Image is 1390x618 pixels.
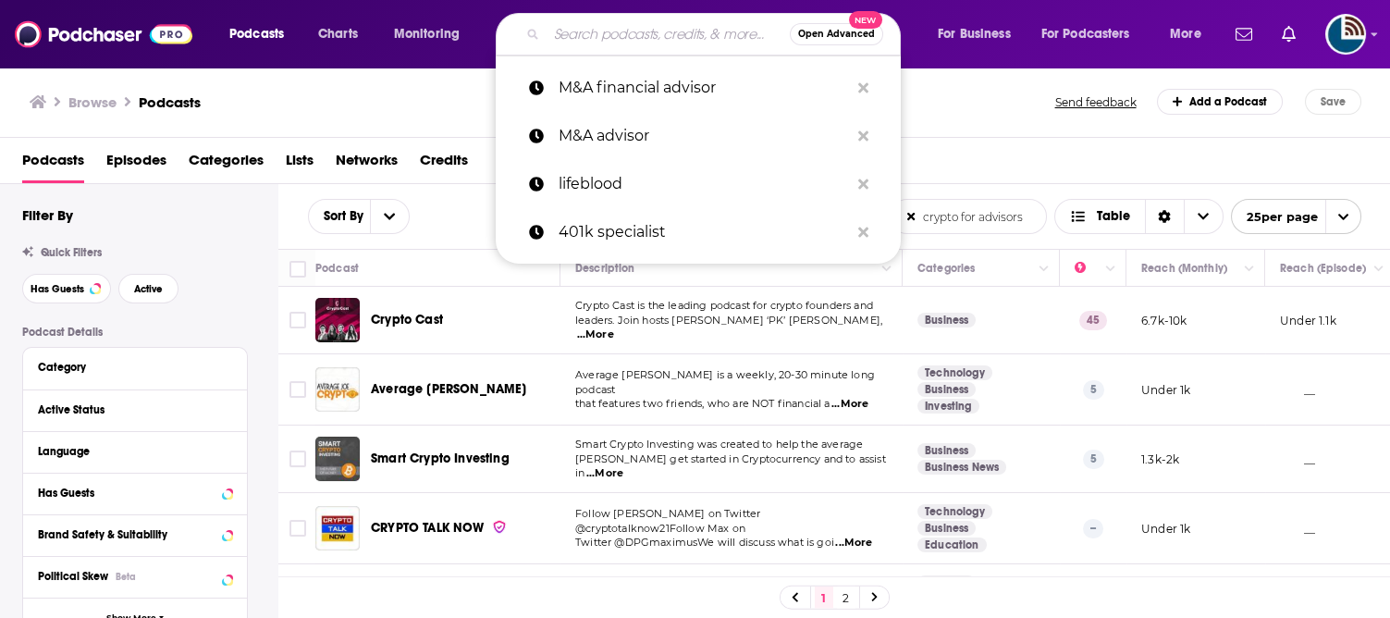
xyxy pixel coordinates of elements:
img: Average Joe Crypto [315,367,360,412]
input: Search podcasts, credits, & more... [547,19,790,49]
p: __ [1280,382,1315,398]
span: ...More [831,397,868,412]
a: 1 [815,587,833,609]
button: open menu [309,210,370,223]
span: Follow [PERSON_NAME] on Twitter @cryptotalknow21Follow Max on [575,507,760,535]
span: ...More [577,328,614,342]
p: Under 1k [1141,521,1190,537]
span: Podcasts [22,145,84,183]
p: 1.3k-2k [1141,451,1179,467]
span: Twitter @DPGmaximusWe will discuss what is goi [575,536,834,549]
a: Average [PERSON_NAME] [371,380,527,399]
a: Add a Podcast [1157,89,1284,115]
p: M&A financial advisor [559,64,849,112]
img: Smart Crypto Investing [315,437,360,481]
div: Brand Safety & Suitability [38,528,216,541]
a: Crypto Cast [371,311,443,329]
button: Column Actions [1033,258,1055,280]
p: Podcast Details [22,326,248,339]
h2: Filter By [22,206,73,224]
span: Sort By [309,210,370,223]
span: Crypto Cast is the leading podcast for crypto founders and [575,299,873,312]
button: Show profile menu [1325,14,1366,55]
button: Column Actions [1368,258,1390,280]
a: Business [917,382,976,397]
p: 45 [1079,311,1107,329]
img: Crypto Cast [315,298,360,342]
img: CRYPTO TALK NOW [315,506,360,550]
a: 401k specialist [496,208,901,256]
p: __ [1280,451,1315,467]
button: Column Actions [876,258,898,280]
button: open menu [1029,19,1157,49]
a: CRYPTO TALK NOW [371,519,507,538]
button: Open AdvancedNew [790,23,883,45]
div: Language [38,445,220,458]
a: Education [917,538,987,552]
span: For Business [938,21,1011,47]
a: Show notifications dropdown [1228,19,1260,50]
span: that features two friends, who are NOT financial a [575,397,830,410]
p: 5 [1083,380,1104,399]
div: Search podcasts, credits, & more... [513,13,918,56]
div: Power Score [1075,257,1101,279]
button: Send feedback [1050,94,1142,110]
span: Monitoring [394,21,460,47]
button: Column Actions [1100,258,1122,280]
div: Categories [917,257,975,279]
a: Investing [917,399,979,414]
button: open menu [370,200,409,233]
a: Business News [917,460,1006,475]
div: Active Status [38,403,220,416]
a: Business [917,313,976,328]
div: Has Guests [38,487,216,500]
h1: Podcasts [139,93,201,111]
p: 5 [1083,450,1104,468]
a: Episodes [106,145,166,183]
button: Active Status [38,398,232,421]
h2: Choose List sort [308,199,410,234]
button: Brand Safety & Suitability [38,523,232,546]
span: [PERSON_NAME] get started in Cryptocurrency and to assist in [575,452,886,480]
span: Crypto Cast [371,312,443,328]
span: ...More [835,536,872,550]
button: Language [38,439,232,463]
p: M&A advisor [559,112,849,160]
div: Beta [116,571,136,583]
span: More [1170,21,1201,47]
span: Smart Crypto Investing was created to help the average [575,438,863,451]
span: Average [PERSON_NAME] is a weekly, 20-30 minute long podcast [575,368,875,396]
p: 6.7k-10k [1141,313,1187,328]
img: verified Badge [492,519,507,535]
p: -- [1083,519,1103,538]
span: Charts [318,21,358,47]
a: M&A advisor [496,112,901,160]
span: 25 per page [1232,203,1318,231]
button: open menu [1231,199,1361,234]
p: lifeblood [559,160,849,208]
span: Political Skew [38,570,108,583]
span: Smart Crypto Investing [371,451,510,466]
h3: Browse [68,93,117,111]
span: Has Guests [31,284,84,294]
button: open menu [216,19,308,49]
h2: Choose View [1054,199,1224,234]
div: Sort Direction [1145,200,1184,233]
span: leaders. Join hosts [PERSON_NAME] ‘PK’ [PERSON_NAME], [575,314,882,327]
div: Reach (Monthly) [1141,257,1227,279]
a: Technology [917,365,992,380]
span: Logged in as tdunyak [1325,14,1366,55]
a: Charts [306,19,369,49]
a: Networks [336,145,398,183]
span: Open Advanced [798,30,875,39]
span: New [849,11,882,29]
a: Lists [286,145,314,183]
span: Podcasts [229,21,284,47]
a: Credits [420,145,468,183]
